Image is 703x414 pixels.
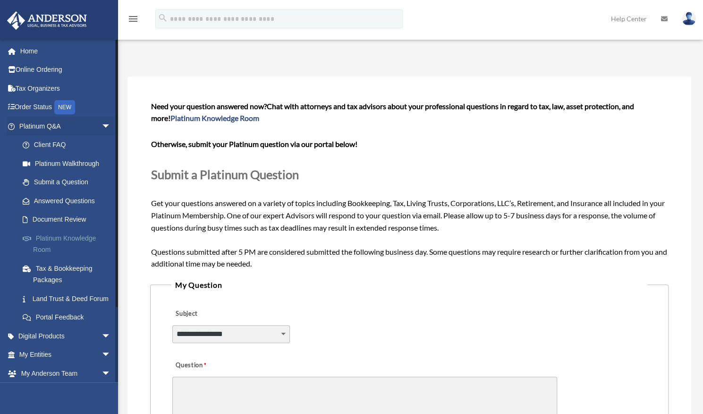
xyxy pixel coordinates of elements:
label: Question [172,359,246,372]
a: Order StatusNEW [7,98,125,117]
span: arrow_drop_down [102,327,120,346]
span: arrow_drop_down [102,345,120,365]
a: Digital Productsarrow_drop_down [7,327,125,345]
a: Document Review [13,210,125,229]
div: NEW [54,100,75,114]
span: arrow_drop_down [102,364,120,383]
a: My Entitiesarrow_drop_down [7,345,125,364]
legend: My Question [171,278,648,292]
a: Submit a Question [13,173,120,192]
a: Tax Organizers [7,79,125,98]
img: User Pic [682,12,696,26]
i: menu [127,13,139,25]
a: Online Ordering [7,60,125,79]
a: Platinum Knowledge Room [13,229,125,259]
a: Platinum Knowledge Room [170,113,259,122]
a: Platinum Q&Aarrow_drop_down [7,117,125,136]
img: Anderson Advisors Platinum Portal [4,11,90,30]
a: Platinum Walkthrough [13,154,125,173]
span: Chat with attorneys and tax advisors about your professional questions in regard to tax, law, ass... [151,102,634,123]
a: menu [127,17,139,25]
a: Home [7,42,125,60]
a: Tax & Bookkeeping Packages [13,259,125,289]
a: Answered Questions [13,191,125,210]
span: arrow_drop_down [102,117,120,136]
a: My Anderson Teamarrow_drop_down [7,364,125,383]
label: Subject [172,307,262,320]
b: Otherwise, submit your Platinum question via our portal below! [151,139,357,148]
span: Get your questions answered on a variety of topics including Bookkeeping, Tax, Living Trusts, Cor... [151,102,668,268]
a: Land Trust & Deed Forum [13,289,125,308]
a: Client FAQ [13,136,125,155]
span: Submit a Platinum Question [151,167,299,181]
a: Portal Feedback [13,308,125,327]
i: search [158,13,168,23]
span: Need your question answered now? [151,102,267,111]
